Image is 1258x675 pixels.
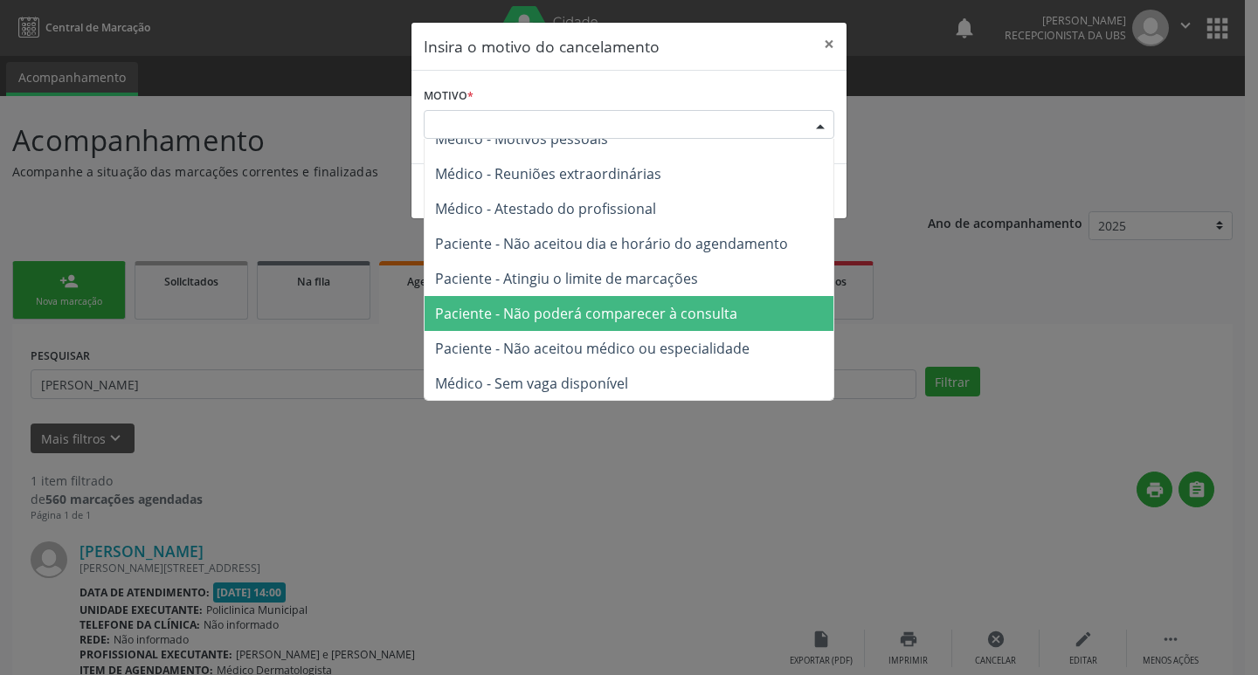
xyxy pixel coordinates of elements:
[435,339,750,358] span: Paciente - Não aceitou médico ou especialidade
[812,23,847,65] button: Close
[424,35,660,58] h5: Insira o motivo do cancelamento
[424,83,473,110] label: Motivo
[435,304,737,323] span: Paciente - Não poderá comparecer à consulta
[435,234,788,253] span: Paciente - Não aceitou dia e horário do agendamento
[435,129,608,148] span: Médico - Motivos pessoais
[435,374,628,393] span: Médico - Sem vaga disponível
[435,199,656,218] span: Médico - Atestado do profissional
[435,269,698,288] span: Paciente - Atingiu o limite de marcações
[435,164,661,183] span: Médico - Reuniões extraordinárias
